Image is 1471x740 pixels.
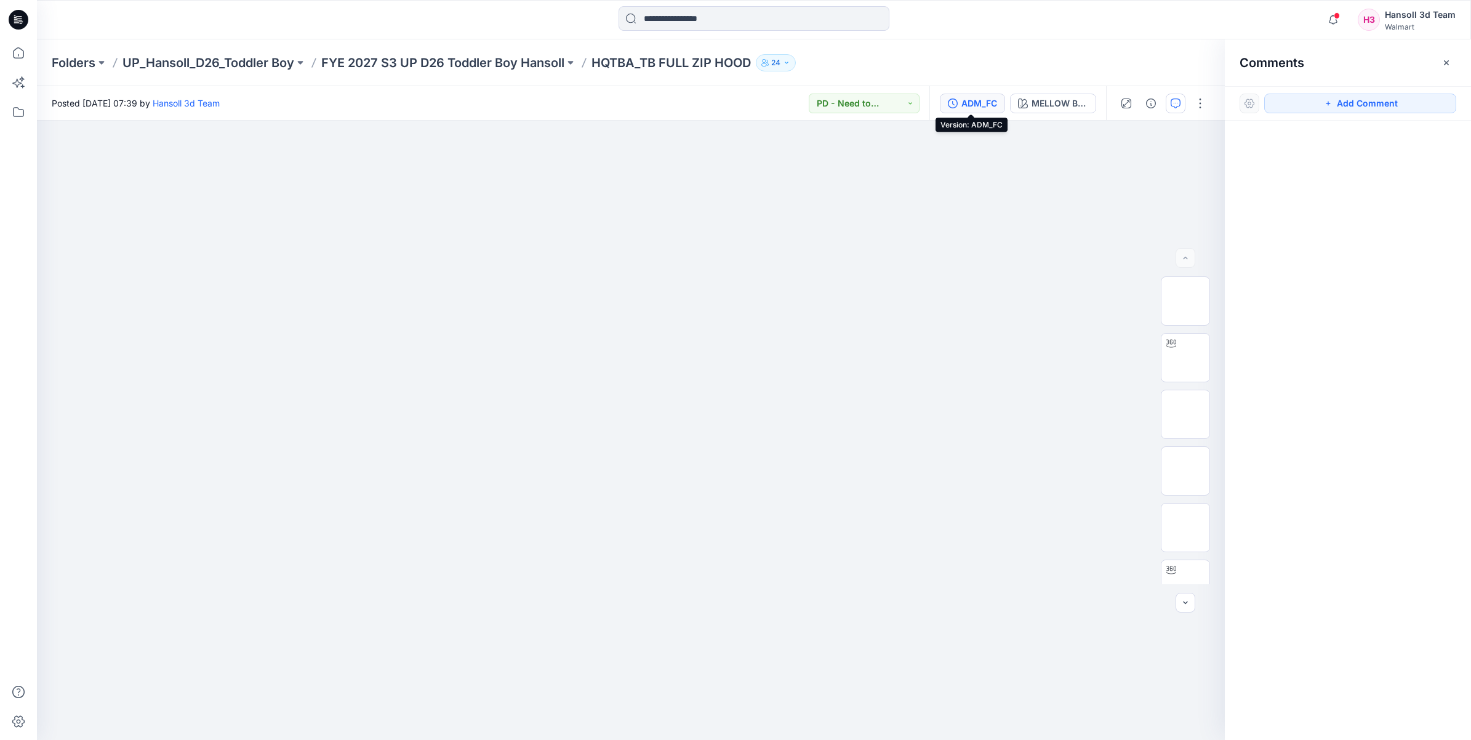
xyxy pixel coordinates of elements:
[961,97,997,110] div: ADM_FC
[321,54,564,71] a: FYE 2027 S3 UP D26 Toddler Boy Hansoll
[1385,22,1456,31] div: Walmart
[1010,94,1096,113] button: MELLOW BLUE
[1385,7,1456,22] div: Hansoll 3d Team
[1358,9,1380,31] div: H3
[756,54,796,71] button: 24
[52,97,220,110] span: Posted [DATE] 07:39 by
[1141,94,1161,113] button: Details
[1032,97,1088,110] div: MELLOW BLUE
[771,56,780,70] p: 24
[153,98,220,108] a: Hansoll 3d Team
[1240,55,1304,70] h2: Comments
[122,54,294,71] a: UP_Hansoll_D26_Toddler Boy
[1264,94,1456,113] button: Add Comment
[591,54,751,71] p: HQTBA_TB FULL ZIP HOOD
[940,94,1005,113] button: ADM_FC
[52,54,95,71] a: Folders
